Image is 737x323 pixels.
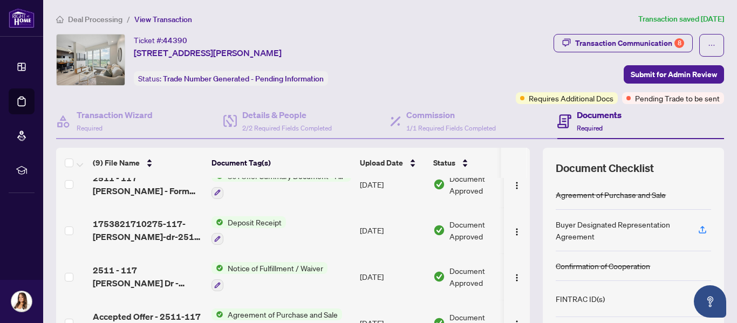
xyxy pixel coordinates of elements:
span: Document Approved [449,265,516,288]
span: View Transaction [134,15,192,24]
img: Document Status [433,271,445,283]
img: Logo [513,228,521,236]
span: Document Checklist [556,161,654,176]
img: IMG-C12239851_1.jpg [57,35,125,85]
td: [DATE] [356,253,429,300]
span: 44390 [163,36,187,45]
button: Status IconNotice of Fulfillment / Waiver [211,262,327,291]
img: Document Status [433,178,445,190]
span: home [56,16,64,23]
span: Deal Processing [68,15,122,24]
span: ellipsis [708,42,715,49]
div: Confirmation of Cooperation [556,260,650,272]
button: Status Icon801 Offer Summary Document - For use with Agreement of Purchase and Sale [211,170,351,199]
h4: Documents [577,108,622,121]
div: Agreement of Purchase and Sale [556,189,666,201]
div: Status: [134,71,328,86]
span: Document Approved [449,173,516,196]
li: / [127,13,130,25]
h4: Transaction Wizard [77,108,153,121]
span: Trade Number Generated - Pending Information [163,74,324,84]
button: Logo [508,176,526,193]
button: Logo [508,268,526,285]
span: 2/2 Required Fields Completed [242,124,332,132]
span: Notice of Fulfillment / Waiver [223,262,327,274]
button: Transaction Communication8 [554,34,693,52]
button: Status IconDeposit Receipt [211,216,286,245]
img: Logo [513,273,521,282]
span: Requires Additional Docs [529,92,613,104]
article: Transaction saved [DATE] [638,13,724,25]
button: Open asap [694,285,726,318]
img: Document Status [433,224,445,236]
img: logo [9,8,35,28]
div: Buyer Designated Representation Agreement [556,218,685,242]
h4: Commission [406,108,496,121]
span: Deposit Receipt [223,216,286,228]
img: Status Icon [211,308,223,320]
img: Status Icon [211,262,223,274]
span: Agreement of Purchase and Sale [223,308,342,320]
td: [DATE] [356,208,429,254]
img: Status Icon [211,216,223,228]
span: 1753821710275-117-[PERSON_NAME]-dr-2511-deposit-receipt.pdf [93,217,203,243]
th: Upload Date [356,148,429,178]
span: 2511 - 117 [PERSON_NAME] - Form 801.pdf [93,171,203,197]
img: Logo [513,181,521,190]
div: FINTRAC ID(s) [556,293,605,305]
span: Submit for Admin Review [631,66,717,83]
button: Logo [508,222,526,239]
th: Document Tag(s) [207,148,356,178]
img: Profile Icon [11,291,32,312]
button: Submit for Admin Review [624,65,724,84]
div: 8 [674,38,684,48]
span: Pending Trade to be sent [635,92,720,104]
div: Transaction Communication [575,35,684,52]
h4: Details & People [242,108,332,121]
span: 1/1 Required Fields Completed [406,124,496,132]
td: [DATE] [356,161,429,208]
span: Required [77,124,103,132]
th: Status [429,148,521,178]
span: [STREET_ADDRESS][PERSON_NAME] [134,46,282,59]
span: (9) File Name [93,157,140,169]
span: 2511 - 117 [PERSON_NAME] Dr - Notice of Fulfillment.pdf [93,264,203,290]
span: Required [577,124,603,132]
span: Upload Date [360,157,403,169]
span: Status [433,157,455,169]
span: Document Approved [449,218,516,242]
th: (9) File Name [88,148,207,178]
div: Ticket #: [134,34,187,46]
